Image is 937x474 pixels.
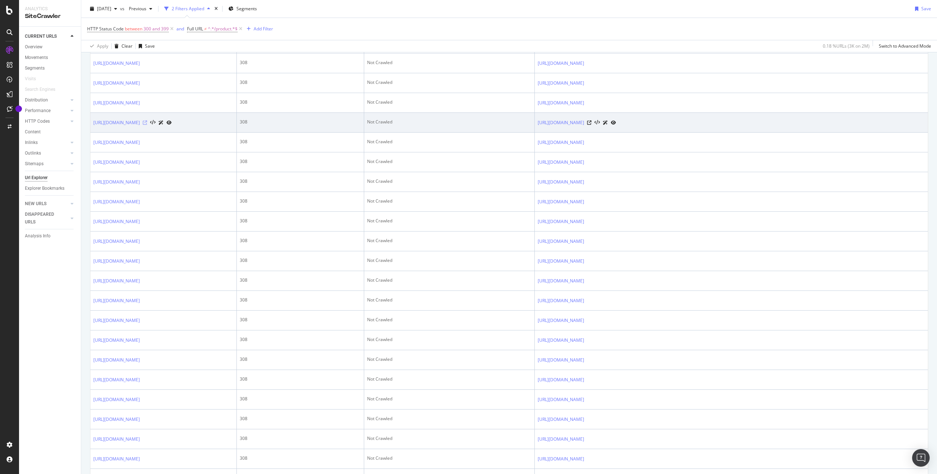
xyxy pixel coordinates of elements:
div: Not Crawled [367,59,531,66]
a: [URL][DOMAIN_NAME] [93,178,140,186]
a: [URL][DOMAIN_NAME] [93,139,140,146]
div: 308 [240,119,361,125]
div: HTTP Codes [25,118,50,125]
div: Add Filter [254,26,273,32]
a: Search Engines [25,86,63,93]
button: View HTML Source [150,120,156,125]
div: 308 [240,257,361,264]
div: 308 [240,237,361,244]
div: 308 [240,138,361,145]
button: Add Filter [244,25,273,33]
a: [URL][DOMAIN_NAME] [538,198,584,205]
span: 300 and 399 [143,24,169,34]
a: [URL][DOMAIN_NAME] [93,159,140,166]
div: and [176,26,184,32]
a: [URL][DOMAIN_NAME] [93,337,140,344]
a: Visits [25,75,43,83]
div: 308 [240,435,361,442]
div: 308 [240,396,361,402]
a: [URL][DOMAIN_NAME] [538,238,584,245]
span: Previous [126,5,146,12]
a: [URL][DOMAIN_NAME] [538,60,584,67]
div: Not Crawled [367,415,531,422]
a: URL Inspection [167,119,172,126]
a: Movements [25,54,76,62]
div: Distribution [25,96,48,104]
a: CURRENT URLS [25,33,68,40]
a: URL Inspection [611,119,616,126]
div: Not Crawled [367,198,531,204]
div: 308 [240,218,361,224]
div: Visits [25,75,36,83]
button: Switch to Advanced Mode [876,40,931,52]
a: AI Url Details [158,119,164,126]
a: [URL][DOMAIN_NAME] [93,297,140,304]
span: ≠ [204,26,207,32]
button: Apply [87,40,108,52]
a: AI Url Details [603,119,608,126]
a: [URL][DOMAIN_NAME] [538,376,584,384]
a: Overview [25,43,76,51]
a: [URL][DOMAIN_NAME] [93,79,140,87]
div: 308 [240,316,361,323]
div: 308 [240,297,361,303]
a: [URL][DOMAIN_NAME] [538,99,584,107]
div: Not Crawled [367,138,531,145]
a: HTTP Codes [25,118,68,125]
div: Save [145,43,155,49]
div: Switch to Advanced Mode [879,43,931,49]
div: Performance [25,107,51,115]
span: 2025 Aug. 21st [97,5,111,12]
div: 308 [240,336,361,343]
div: Not Crawled [367,237,531,244]
a: [URL][DOMAIN_NAME] [93,99,140,107]
a: Visit Online Page [143,121,147,125]
div: 308 [240,415,361,422]
a: [URL][DOMAIN_NAME] [93,376,140,384]
div: Outlinks [25,149,41,157]
a: DISAPPEARED URLS [25,211,68,226]
div: 308 [240,99,361,105]
div: 308 [240,277,361,284]
a: Segments [25,64,76,72]
div: Analytics [25,6,75,12]
div: Tooltip anchor [15,105,22,112]
a: [URL][DOMAIN_NAME] [538,218,584,225]
div: Not Crawled [367,435,531,442]
a: Content [25,128,76,136]
div: Url Explorer [25,174,48,182]
a: [URL][DOMAIN_NAME] [93,317,140,324]
div: 0.18 % URLs ( 3K on 2M ) [823,43,870,49]
div: Search Engines [25,86,55,93]
div: 308 [240,356,361,363]
div: Segments [25,64,45,72]
div: Not Crawled [367,376,531,382]
div: Overview [25,43,42,51]
a: Outlinks [25,149,68,157]
button: Previous [126,3,155,15]
a: Explorer Bookmarks [25,185,76,192]
a: [URL][DOMAIN_NAME] [538,455,584,463]
div: Not Crawled [367,119,531,125]
a: [URL][DOMAIN_NAME] [538,337,584,344]
a: [URL][DOMAIN_NAME] [93,455,140,463]
a: [URL][DOMAIN_NAME] [538,317,584,324]
a: [URL][DOMAIN_NAME] [538,119,584,126]
button: Segments [225,3,260,15]
div: Apply [97,43,108,49]
button: Save [912,3,931,15]
div: Not Crawled [367,356,531,363]
div: 308 [240,59,361,66]
a: [URL][DOMAIN_NAME] [538,277,584,285]
a: [URL][DOMAIN_NAME] [538,436,584,443]
div: 308 [240,158,361,165]
div: Not Crawled [367,455,531,462]
a: [URL][DOMAIN_NAME] [93,60,140,67]
div: Clear [122,43,132,49]
span: Full URL [187,26,203,32]
button: Save [136,40,155,52]
span: vs [120,5,126,12]
a: [URL][DOMAIN_NAME] [93,436,140,443]
div: Not Crawled [367,79,531,86]
a: Performance [25,107,68,115]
